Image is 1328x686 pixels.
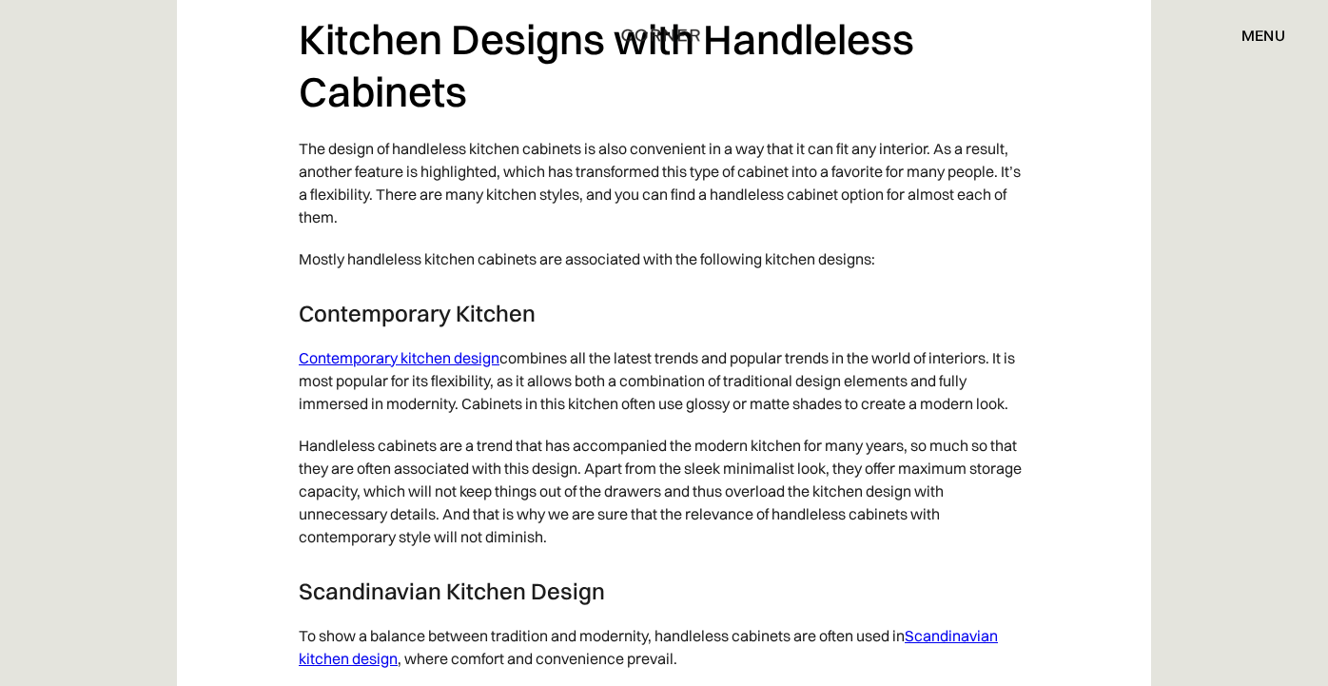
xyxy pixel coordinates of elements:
a: Contemporary kitchen design [299,348,499,367]
a: home [613,23,715,48]
h3: Scandinavian Kitchen Design [299,577,1029,605]
h3: Contemporary Kitchen [299,299,1029,327]
div: menu [1241,28,1285,43]
p: combines all the latest trends and popular trends in the world of interiors. It is most popular f... [299,337,1029,424]
p: To show a balance between tradition and modernity, handleless cabinets are often used in , where ... [299,615,1029,679]
a: Scandinavian kitchen design [299,626,998,668]
p: Handleless cabinets are a trend that has accompanied the modern kitchen for many years, so much s... [299,424,1029,558]
p: Mostly handleless kitchen cabinets are associated with the following kitchen designs: [299,238,1029,280]
div: menu [1222,19,1285,51]
p: The design of handleless kitchen cabinets is also convenient in a way that it can fit any interio... [299,127,1029,238]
